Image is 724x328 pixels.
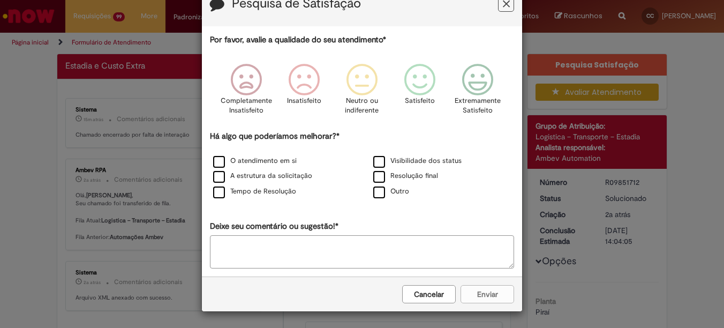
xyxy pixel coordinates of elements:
[213,187,296,197] label: Tempo de Resolução
[373,187,409,197] label: Outro
[450,56,505,129] div: Extremamente Satisfeito
[221,96,272,116] p: Completamente Insatisfeito
[455,96,501,116] p: Extremamente Satisfeito
[277,56,331,129] div: Insatisfeito
[343,96,381,116] p: Neutro ou indiferente
[210,131,514,200] div: Há algo que poderíamos melhorar?*
[393,56,447,129] div: Satisfeito
[210,34,386,46] label: Por favor, avalie a qualidade do seu atendimento*
[335,56,389,129] div: Neutro ou indiferente
[373,156,462,166] label: Visibilidade dos status
[373,171,438,181] label: Resolução final
[213,156,297,166] label: O atendimento em si
[218,56,273,129] div: Completamente Insatisfeito
[405,96,435,106] p: Satisfeito
[287,96,321,106] p: Insatisfeito
[210,221,338,232] label: Deixe seu comentário ou sugestão!*
[402,285,456,303] button: Cancelar
[213,171,312,181] label: A estrutura da solicitação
